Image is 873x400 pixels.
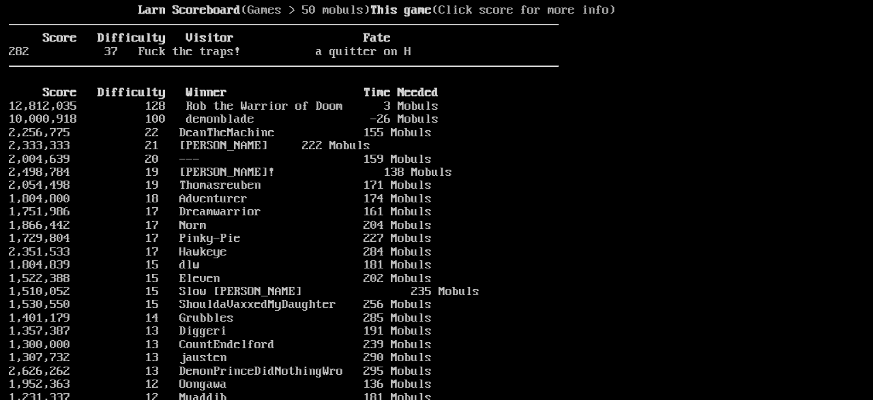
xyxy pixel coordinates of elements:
a: 1,952,363 12 Oongawa 136 Mobuls [9,378,432,391]
a: 1,804,839 15 dlw 181 Mobuls [9,258,432,272]
a: 2,256,775 22 DeanTheMachine 155 Mobuls [9,126,432,140]
b: Score Difficulty Winner Time Needed [43,86,439,99]
a: 1,357,387 13 Diggeri 191 Mobuls [9,324,432,338]
a: 1,804,800 18 Adventurer 174 Mobuls [9,192,432,206]
b: This game [370,3,432,17]
a: 1,307,732 13 jausten 290 Mobuls [9,351,432,365]
a: 2,351,533 17 Hawkeye 284 Mobuls [9,245,432,259]
a: 2,498,784 19 [PERSON_NAME]! 138 Mobuls [9,166,452,179]
a: 10,000,918 100 demonblade -26 Mobuls [9,112,439,126]
a: 2,333,333 21 [PERSON_NAME] 222 Mobuls [9,139,370,153]
a: 1,510,052 15 Slow [PERSON_NAME] 235 Mobuls [9,285,479,298]
a: 282 37 Fuck the traps! a quitter on H [9,45,411,59]
a: 1,729,804 17 Pinky-Pie 227 Mobuls [9,232,432,245]
a: 12,812,035 128 Rob the Warrior of Doom 3 Mobuls [9,99,439,113]
larn: (Games > 50 mobuls) (Click score for more info) Click on a score for more information ---- Reload... [9,4,559,380]
a: 2,004,639 20 --- 159 Mobuls [9,153,432,166]
a: 2,054,498 19 Thomasreuben 171 Mobuls [9,179,432,192]
b: Larn Scoreboard [138,3,241,17]
a: 1,522,388 15 Eleven 202 Mobuls [9,272,432,286]
a: 1,866,442 17 Norm 204 Mobuls [9,219,432,232]
a: 1,530,550 15 ShouldaVaxxedMyDaughter 256 Mobuls [9,298,432,311]
b: Score Difficulty Visitor Fate [43,31,391,45]
a: 1,300,000 13 CountEndelford 239 Mobuls [9,338,432,352]
a: 1,751,986 17 Dreamwarrior 161 Mobuls [9,205,432,219]
a: 1,401,179 14 Grubbles 285 Mobuls [9,311,432,325]
a: 2,626,262 13 DemonPrinceDidNothingWro 295 Mobuls [9,365,432,378]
